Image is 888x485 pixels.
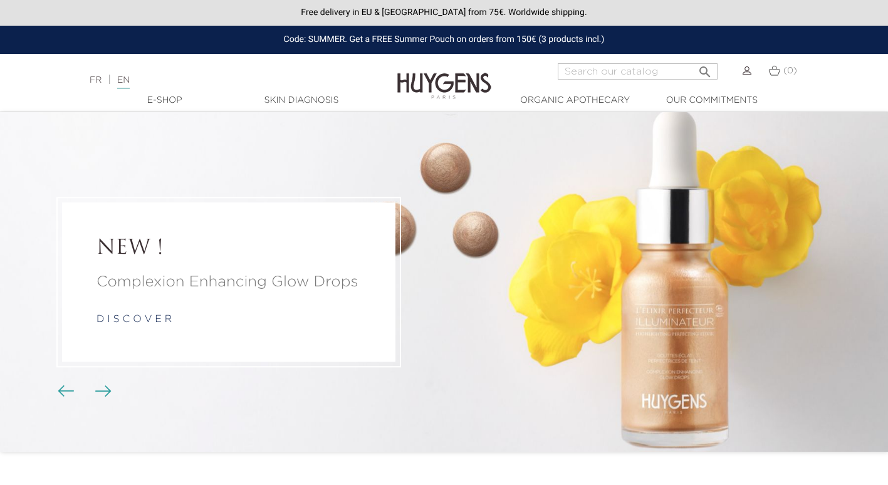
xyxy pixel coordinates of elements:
[697,61,713,76] i: 
[102,94,227,107] a: E-Shop
[97,271,361,293] a: Complexion Enhancing Glow Drops
[694,60,716,76] button: 
[117,76,130,89] a: EN
[558,63,718,80] input: Search
[97,315,172,325] a: d i s c o v e r
[97,237,361,261] a: NEW !
[83,73,360,88] div: |
[397,53,491,101] img: Huygens
[649,94,775,107] a: Our commitments
[239,94,364,107] a: Skin Diagnosis
[783,66,797,75] span: (0)
[513,94,638,107] a: Organic Apothecary
[90,76,102,85] a: FR
[63,382,103,401] div: Carousel buttons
